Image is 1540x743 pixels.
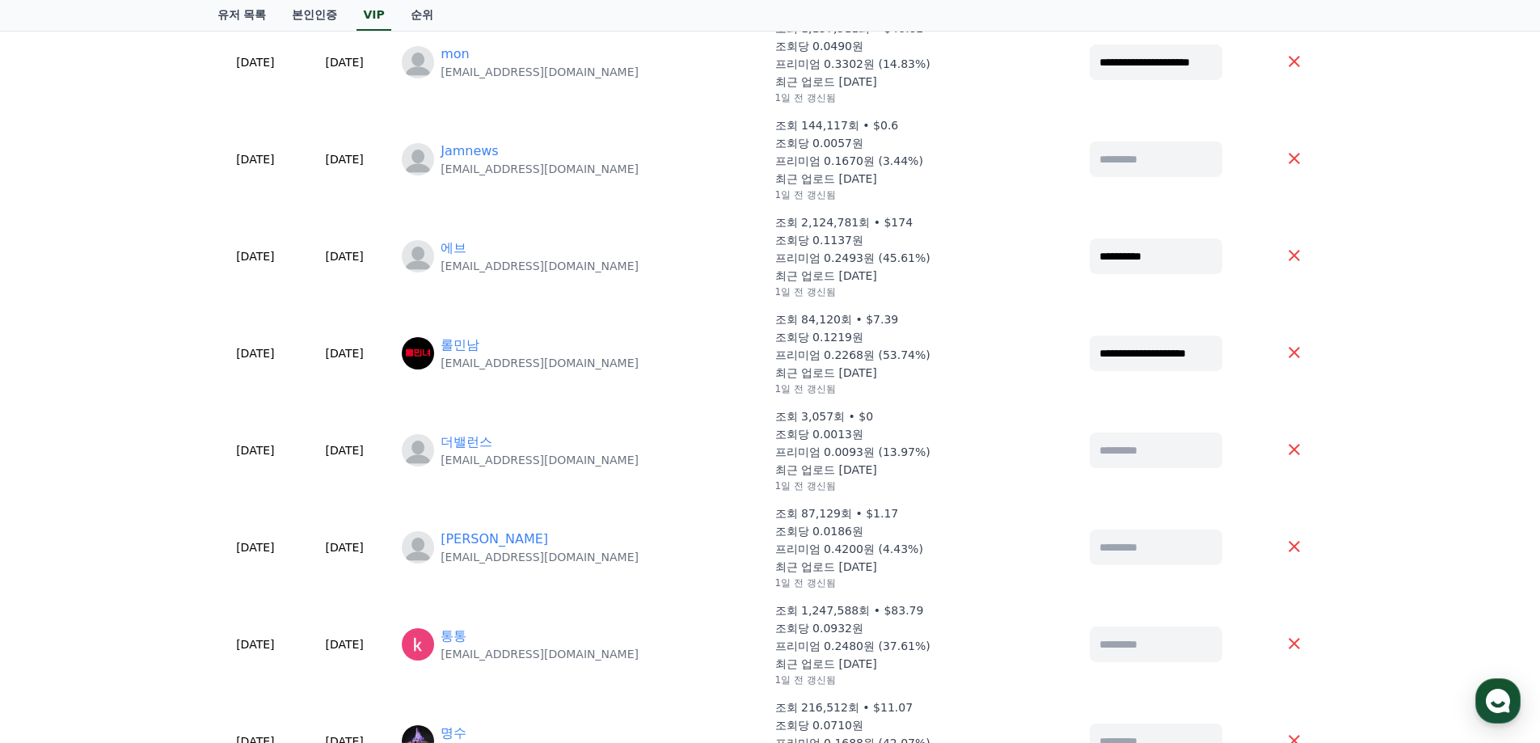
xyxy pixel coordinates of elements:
p: 최근 업로드 [DATE] [775,656,877,672]
p: 1일 전 갱신됨 [775,479,836,492]
p: 프리미엄 0.3302원 (14.83%) [775,56,930,72]
p: 최근 업로드 [DATE] [775,462,877,478]
p: 조회 87,129회 • $1.17 [775,505,899,521]
td: [DATE] [293,111,395,208]
p: 조회당 0.0186원 [775,523,863,539]
p: 조회당 0.0490원 [775,38,863,54]
p: 프리미엄 0.2493원 (45.61%) [775,250,930,266]
td: [DATE] [293,208,395,305]
p: 조회당 0.1137원 [775,232,863,248]
p: 조회 84,120회 • $7.39 [775,311,899,327]
p: 1일 전 갱신됨 [775,188,836,201]
p: [EMAIL_ADDRESS][DOMAIN_NAME] [441,452,639,468]
img: profile_blank.webp [402,46,434,78]
a: 명수 [441,724,466,743]
p: 조회 1,247,588회 • $83.79 [775,602,924,618]
a: mon [441,44,470,64]
p: [EMAIL_ADDRESS][DOMAIN_NAME] [441,549,639,565]
span: 설정 [250,537,269,550]
td: [DATE] [217,596,294,693]
a: 통통 [441,627,466,646]
p: 프리미엄 0.4200원 (4.43%) [775,541,923,557]
p: 프리미엄 0.2268원 (53.74%) [775,347,930,363]
img: https://lh3.googleusercontent.com/a/ACg8ocIRkcOePDkb8G556KPr_g5gDUzm96TACHS6QOMRMdmg6EqxY2Y=s96-c [402,337,434,369]
td: [DATE] [217,402,294,499]
p: 조회당 0.0932원 [775,620,863,636]
p: 프리미엄 0.0093원 (13.97%) [775,444,930,460]
p: 조회당 0.0057원 [775,135,863,151]
td: [DATE] [217,111,294,208]
p: 조회 144,117회 • $0.6 [775,117,899,133]
td: [DATE] [217,14,294,111]
p: 조회당 0.0013원 [775,426,863,442]
p: 조회 2,124,781회 • $174 [775,214,913,230]
a: 설정 [209,513,310,553]
p: 조회당 0.0710원 [775,717,863,733]
p: [EMAIL_ADDRESS][DOMAIN_NAME] [441,64,639,80]
p: 1일 전 갱신됨 [775,673,836,686]
a: 대화 [107,513,209,553]
td: [DATE] [293,14,395,111]
td: [DATE] [293,305,395,402]
p: 최근 업로드 [DATE] [775,268,877,284]
p: 최근 업로드 [DATE] [775,171,877,187]
td: [DATE] [217,499,294,596]
p: [EMAIL_ADDRESS][DOMAIN_NAME] [441,258,639,274]
a: 에브 [441,239,466,258]
p: 조회당 0.1219원 [775,329,863,345]
a: Jamnews [441,141,499,161]
p: 1일 전 갱신됨 [775,576,836,589]
a: 홈 [5,513,107,553]
p: 1일 전 갱신됨 [775,382,836,395]
td: [DATE] [293,499,395,596]
img: profile_blank.webp [402,143,434,175]
p: [EMAIL_ADDRESS][DOMAIN_NAME] [441,355,639,371]
img: https://cdn.creward.net/profile/user/profile_blank.webp [402,434,434,466]
td: [DATE] [217,208,294,305]
p: 최근 업로드 [DATE] [775,365,877,381]
img: https://cdn.creward.net/profile/user/profile_blank.webp [402,240,434,272]
td: [DATE] [293,402,395,499]
p: 최근 업로드 [DATE] [775,74,877,90]
p: 프리미엄 0.1670원 (3.44%) [775,153,923,169]
a: 더밸런스 [441,433,492,452]
p: 조회 216,512회 • $11.07 [775,699,913,716]
p: 1일 전 갱신됨 [775,285,836,298]
a: [PERSON_NAME] [441,530,548,549]
p: 프리미엄 0.2480원 (37.61%) [775,638,930,654]
td: [DATE] [217,305,294,402]
img: profile_blank.webp [402,531,434,564]
p: [EMAIL_ADDRESS][DOMAIN_NAME] [441,646,639,662]
img: https://lh3.googleusercontent.com/a/ACg8ocIBnWwqV0eXG_KuFoolGCfr3AxDWXc-3Vl4NaZtHcYys-323Q=s96-c [402,628,434,661]
span: 홈 [51,537,61,550]
p: 1일 전 갱신됨 [775,91,836,104]
p: 조회 3,057회 • $0 [775,408,874,424]
a: 롤민남 [441,336,479,355]
p: [EMAIL_ADDRESS][DOMAIN_NAME] [441,161,639,177]
span: 대화 [148,538,167,551]
p: 최근 업로드 [DATE] [775,559,877,575]
td: [DATE] [293,596,395,693]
